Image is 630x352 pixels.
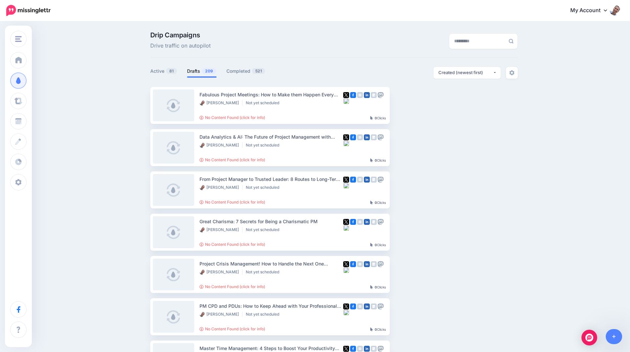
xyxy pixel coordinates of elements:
[199,344,343,352] div: Master Time Management: 4 Steps to Boost Your Productivity with OATS
[378,346,384,352] img: mastodon-grey-square.png
[370,328,386,332] div: Clicks
[371,134,377,140] img: google_business-grey-square.png
[187,67,217,75] a: Drafts209
[343,309,349,315] img: bluesky-grey-square.png
[343,303,349,309] img: twitter-square.png
[343,267,349,273] img: bluesky-grey-square.png
[199,227,242,232] li: [PERSON_NAME]
[433,67,501,79] button: Created (newest first)
[15,36,22,42] img: menu.png
[199,284,265,289] a: No Content Found (click for info)
[343,183,349,188] img: bluesky-grey-square.png
[246,269,283,275] li: Not yet scheduled
[378,303,384,309] img: mastodon-grey-square.png
[509,39,514,44] img: search-grey-6.png
[564,3,620,19] a: My Account
[150,42,211,50] span: Drive traffic on autopilot
[364,346,370,352] img: linkedin-square.png
[371,303,377,309] img: google_business-grey-square.png
[357,303,363,309] img: instagram-grey-square.png
[378,261,384,267] img: mastodon-grey-square.png
[375,201,377,205] b: 0
[357,134,363,140] img: instagram-grey-square.png
[378,177,384,183] img: mastodon-grey-square.png
[343,92,349,98] img: twitter-square.png
[226,67,265,75] a: Completed521
[350,346,356,352] img: facebook-square.png
[378,92,384,98] img: mastodon-grey-square.png
[378,134,384,140] img: mastodon-grey-square.png
[199,312,242,317] li: [PERSON_NAME]
[364,303,370,309] img: linkedin-square.png
[252,68,265,74] span: 521
[364,219,370,225] img: linkedin-square.png
[370,243,373,247] img: pointer-grey-darker.png
[371,219,377,225] img: google_business-grey-square.png
[150,67,177,75] a: Active81
[370,327,373,331] img: pointer-grey-darker.png
[343,140,349,146] img: bluesky-grey-square.png
[199,143,242,148] li: [PERSON_NAME]
[375,285,377,289] b: 0
[357,92,363,98] img: instagram-grey-square.png
[199,242,265,247] a: No Content Found (click for info)
[371,92,377,98] img: google_business-grey-square.png
[370,243,386,247] div: Clicks
[199,218,343,225] div: Great Charisma: 7 Secrets for Being a Charismatic PM
[371,177,377,183] img: google_business-grey-square.png
[357,346,363,352] img: instagram-grey-square.png
[199,175,343,183] div: From Project Manager to Trusted Leader: 8 Routes to Long-Term Professional Success
[375,243,377,247] b: 0
[350,303,356,309] img: facebook-square.png
[357,177,363,183] img: instagram-grey-square.png
[166,68,177,74] span: 81
[199,100,242,106] li: [PERSON_NAME]
[343,261,349,267] img: twitter-square.png
[202,68,216,74] span: 209
[199,115,265,120] a: No Content Found (click for info)
[370,201,373,205] img: pointer-grey-darker.png
[199,185,242,190] li: [PERSON_NAME]
[364,261,370,267] img: linkedin-square.png
[246,227,283,232] li: Not yet scheduled
[350,177,356,183] img: facebook-square.png
[357,219,363,225] img: instagram-grey-square.png
[364,177,370,183] img: linkedin-square.png
[371,346,377,352] img: google_business-grey-square.png
[370,159,386,163] div: Clicks
[246,143,283,148] li: Not yet scheduled
[364,92,370,98] img: linkedin-square.png
[343,225,349,231] img: bluesky-grey-square.png
[370,285,373,289] img: pointer-grey-darker.png
[343,134,349,140] img: twitter-square.png
[378,219,384,225] img: mastodon-grey-square.png
[199,260,343,267] div: Project Crisis Management! How to Handle the Next One Confidently
[375,327,377,331] b: 0
[375,116,377,120] b: 0
[370,116,386,120] div: Clicks
[199,200,265,205] a: No Content Found (click for info)
[350,92,356,98] img: facebook-square.png
[371,261,377,267] img: google_business-grey-square.png
[246,185,283,190] li: Not yet scheduled
[6,5,51,16] img: Missinglettr
[246,100,283,106] li: Not yet scheduled
[364,134,370,140] img: linkedin-square.png
[343,177,349,183] img: twitter-square.png
[509,70,514,75] img: settings-grey.png
[350,219,356,225] img: facebook-square.png
[343,346,349,352] img: twitter-square.png
[199,157,265,162] a: No Content Found (click for info)
[199,269,242,275] li: [PERSON_NAME]
[246,312,283,317] li: Not yet scheduled
[350,261,356,267] img: facebook-square.png
[199,91,343,98] div: Fabulous Project Meetings: How to Make them Happen Every Time
[370,158,373,162] img: pointer-grey-darker.png
[199,326,265,331] a: No Content Found (click for info)
[199,133,343,141] div: Data Analytics & AI: The Future of Project Management with [PERSON_NAME] 🚀 - YouTube
[370,201,386,205] div: Clicks
[350,134,356,140] img: facebook-square.png
[343,219,349,225] img: twitter-square.png
[581,330,597,345] div: Open Intercom Messenger
[370,285,386,289] div: Clicks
